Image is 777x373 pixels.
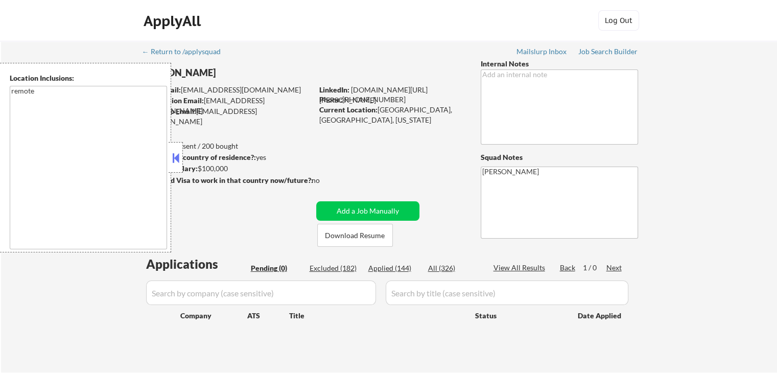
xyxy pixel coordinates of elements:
div: Internal Notes [481,59,638,69]
div: Applied (144) [368,263,419,273]
a: ← Return to /applysquad [142,48,230,58]
div: All (326) [428,263,479,273]
div: Status [475,306,563,324]
div: Date Applied [578,311,623,321]
a: Mailslurp Inbox [516,48,568,58]
div: [EMAIL_ADDRESS][DOMAIN_NAME] [144,96,313,115]
div: Next [606,263,623,273]
div: no [312,175,341,185]
strong: LinkedIn: [319,85,349,94]
div: 141 sent / 200 bought [143,141,313,151]
div: ApplyAll [144,12,204,30]
strong: Phone: [319,95,342,104]
button: Log Out [598,10,639,31]
div: Squad Notes [481,152,638,162]
div: 1 / 0 [583,263,606,273]
button: Add a Job Manually [316,201,419,221]
strong: Current Location: [319,105,378,114]
a: [DOMAIN_NAME][URL][PERSON_NAME] [319,85,428,104]
div: Job Search Builder [578,48,638,55]
div: [PHONE_NUMBER] [319,95,464,105]
div: $100,000 [143,164,313,174]
div: Pending (0) [251,263,302,273]
div: Mailslurp Inbox [516,48,568,55]
div: View All Results [493,263,548,273]
div: [EMAIL_ADDRESS][DOMAIN_NAME] [143,106,313,126]
input: Search by title (case sensitive) [386,281,628,305]
div: [PERSON_NAME] [143,66,353,79]
strong: Can work in country of residence?: [143,153,256,161]
a: Job Search Builder [578,48,638,58]
strong: Will need Visa to work in that country now/future?: [143,176,313,184]
div: ATS [247,311,289,321]
div: Location Inclusions: [10,73,167,83]
div: Excluded (182) [310,263,361,273]
div: Title [289,311,465,321]
div: [GEOGRAPHIC_DATA], [GEOGRAPHIC_DATA], [US_STATE] [319,105,464,125]
div: yes [143,152,310,162]
input: Search by company (case sensitive) [146,281,376,305]
div: Company [180,311,247,321]
div: Back [560,263,576,273]
div: [EMAIL_ADDRESS][DOMAIN_NAME] [144,85,313,95]
button: Download Resume [317,224,393,247]
div: Applications [146,258,247,270]
div: ← Return to /applysquad [142,48,230,55]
